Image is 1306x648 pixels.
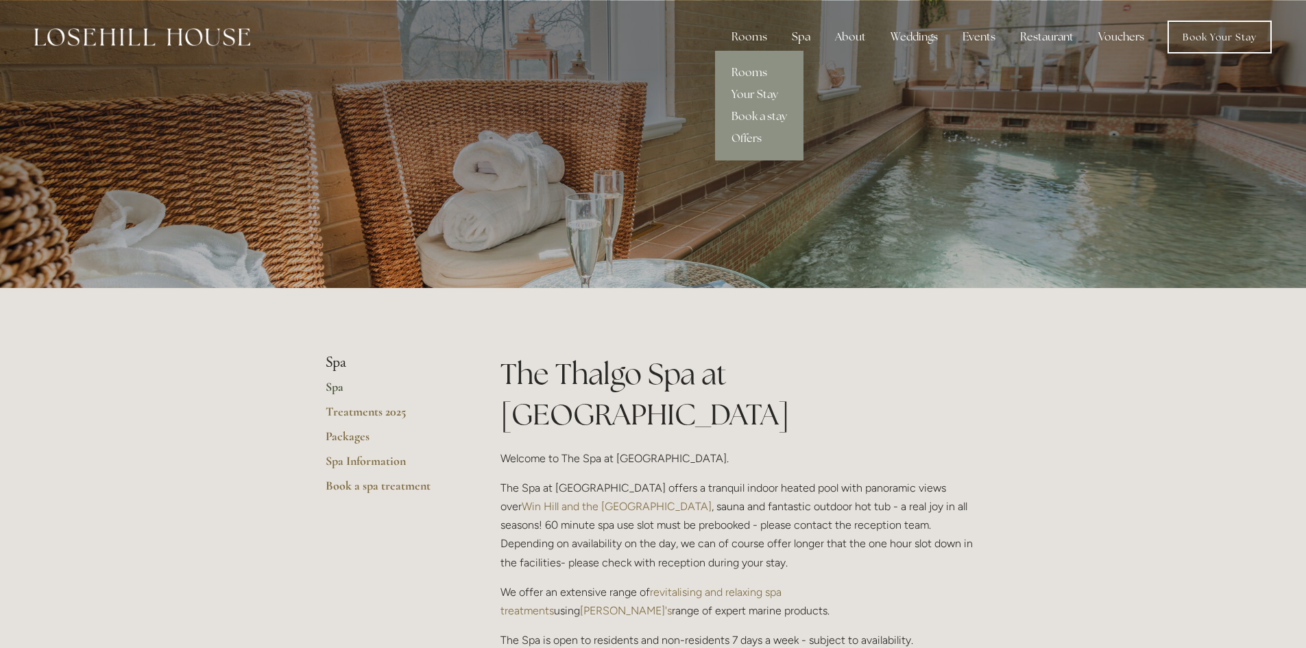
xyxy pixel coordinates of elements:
a: Book a spa treatment [326,478,457,503]
a: Rooms [715,62,803,84]
p: Welcome to The Spa at [GEOGRAPHIC_DATA]. [500,449,981,468]
img: Losehill House [34,28,250,46]
a: Treatments 2025 [326,404,457,429]
a: Spa [326,379,457,404]
h1: The Thalgo Spa at [GEOGRAPHIC_DATA] [500,354,981,435]
div: Spa [781,23,821,51]
a: Your Stay [715,84,803,106]
div: Rooms [721,23,778,51]
a: Book Your Stay [1168,21,1272,53]
a: Win Hill and the [GEOGRAPHIC_DATA] [522,500,712,513]
li: Spa [326,354,457,372]
div: Restaurant [1009,23,1085,51]
a: Packages [326,429,457,453]
a: Offers [715,128,803,149]
a: Book a stay [715,106,803,128]
a: Vouchers [1087,23,1155,51]
div: Events [952,23,1006,51]
p: We offer an extensive range of using range of expert marine products. [500,583,981,620]
div: About [824,23,877,51]
a: [PERSON_NAME]'s [580,604,672,617]
a: Spa Information [326,453,457,478]
div: Weddings [880,23,949,51]
p: The Spa at [GEOGRAPHIC_DATA] offers a tranquil indoor heated pool with panoramic views over , sau... [500,479,981,572]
